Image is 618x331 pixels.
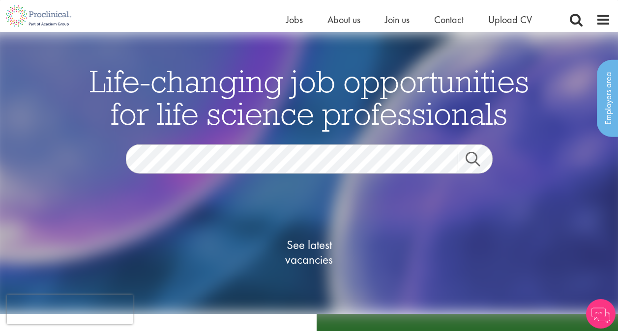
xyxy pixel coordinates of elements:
[7,295,133,324] iframe: reCAPTCHA
[458,151,500,171] a: Job search submit button
[89,61,529,133] span: Life-changing job opportunities for life science professionals
[385,13,410,26] a: Join us
[260,237,358,267] span: See latest vacancies
[488,13,532,26] a: Upload CV
[327,13,360,26] a: About us
[286,13,303,26] a: Jobs
[586,299,616,329] img: Chatbot
[434,13,464,26] a: Contact
[260,198,358,306] a: See latestvacancies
